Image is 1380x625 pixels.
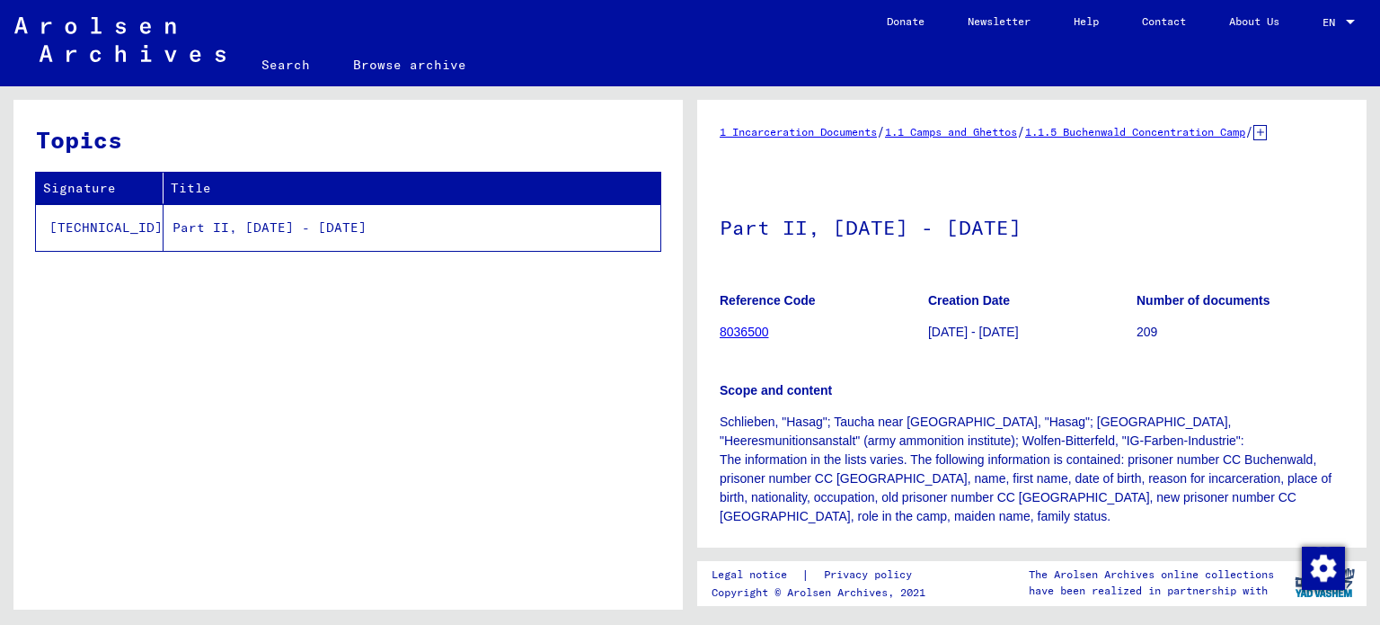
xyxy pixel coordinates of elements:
[1137,323,1344,342] p: 209
[1029,583,1274,599] p: have been realized in partnership with
[1025,125,1245,138] a: 1.1.5 Buchenwald Concentration Camp
[1029,567,1274,583] p: The Arolsen Archives online collections
[809,566,933,585] a: Privacy policy
[1017,123,1025,139] span: /
[1302,547,1345,590] img: Change consent
[1301,546,1344,589] div: Change consent
[885,125,1017,138] a: 1.1 Camps and Ghettos
[877,123,885,139] span: /
[720,293,816,308] b: Reference Code
[712,566,801,585] a: Legal notice
[1322,16,1342,29] span: EN
[1245,123,1253,139] span: /
[712,585,933,601] p: Copyright © Arolsen Archives, 2021
[720,413,1344,526] p: Schlieben, "Hasag"; Taucha near [GEOGRAPHIC_DATA], "Hasag"; [GEOGRAPHIC_DATA], "Heeresmunitionsan...
[332,43,488,86] a: Browse archive
[928,293,1010,308] b: Creation Date
[1291,560,1358,605] img: yv_logo.png
[36,122,659,157] h3: Topics
[14,17,226,62] img: Arolsen_neg.svg
[240,43,332,86] a: Search
[720,125,877,138] a: 1 Incarceration Documents
[712,566,933,585] div: |
[720,383,832,397] b: Scope and content
[36,204,164,251] td: [TECHNICAL_ID]
[720,325,769,339] a: 8036500
[720,186,1344,265] h1: Part II, [DATE] - [DATE]
[164,204,660,251] td: Part II, [DATE] - [DATE]
[36,173,164,204] th: Signature
[928,323,1136,342] p: [DATE] - [DATE]
[164,173,660,204] th: Title
[1137,293,1270,308] b: Number of documents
